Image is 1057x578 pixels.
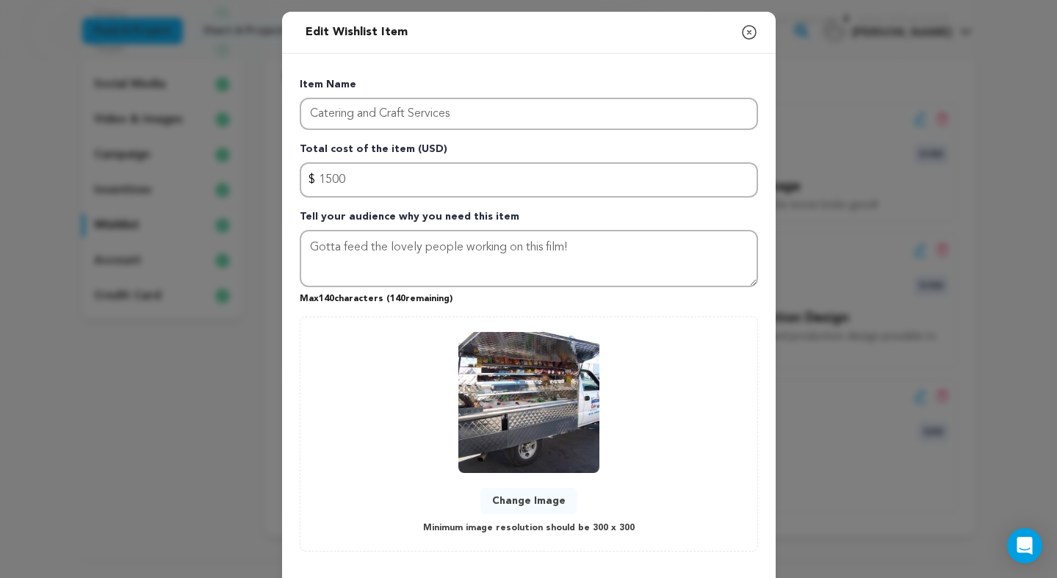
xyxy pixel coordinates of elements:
[319,295,334,303] span: 140
[300,287,758,305] p: Max characters ( remaining)
[1007,528,1042,563] div: Open Intercom Messenger
[300,162,758,198] input: Enter total cost of the item
[300,142,758,162] p: Total cost of the item (USD)
[423,520,635,537] p: Minimum image resolution should be 300 x 300
[309,171,315,189] span: $
[300,18,414,47] h2: Edit Wishlist Item
[480,488,577,514] button: Change Image
[390,295,405,303] span: 140
[300,209,758,230] p: Tell your audience why you need this item
[300,77,758,98] p: Item Name
[300,98,758,130] input: Enter item name
[300,230,758,287] textarea: Tell your audience why you need this item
